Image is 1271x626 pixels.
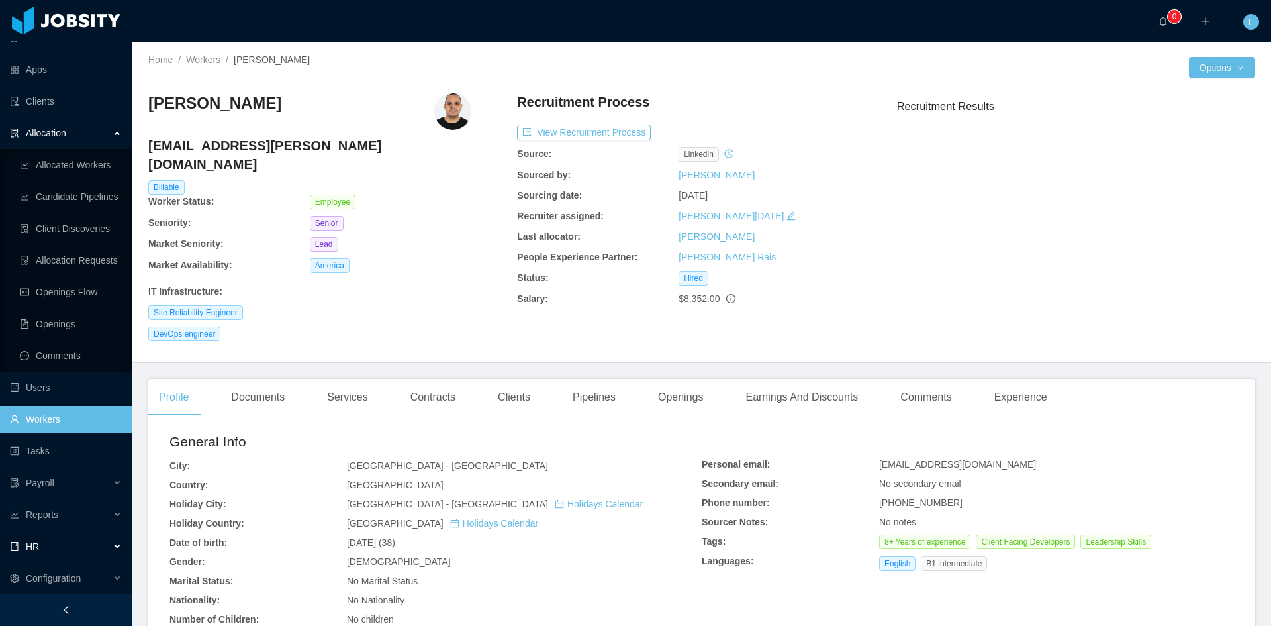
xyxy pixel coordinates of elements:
span: Configuration [26,573,81,584]
b: City: [169,460,190,471]
span: No secondary email [879,478,961,489]
a: [PERSON_NAME][DATE] [679,211,784,221]
div: Documents [220,379,295,416]
b: Secondary email: [702,478,778,489]
span: Lead [310,237,338,252]
span: linkedin [679,147,719,162]
b: Seniority: [148,217,191,228]
b: Tags: [702,536,726,547]
b: Number of Children: [169,614,259,625]
a: icon: messageComments [20,342,122,369]
a: icon: robotUsers [10,374,122,401]
div: Comments [890,379,962,416]
span: DevOps engineer [148,327,220,341]
i: icon: book [10,542,19,551]
h2: General Info [169,431,702,452]
span: [DATE] [679,190,708,201]
img: de560c36-8bb5-42a2-a8a0-fa653379f365_664d1aad16bfe-400w.png [434,93,471,130]
span: Billable [148,180,185,195]
b: Market Availability: [148,260,232,270]
h3: [PERSON_NAME] [148,93,281,114]
b: Status: [517,272,548,283]
div: Earnings And Discounts [735,379,869,416]
b: People Experience Partner: [517,252,637,262]
span: [DEMOGRAPHIC_DATA] [347,556,451,567]
a: icon: file-searchClient Discoveries [20,215,122,242]
span: Client Facing Developers [976,535,1075,549]
span: No Nationality [347,595,404,605]
div: Openings [647,379,714,416]
b: Salary: [517,293,548,304]
a: icon: idcardOpenings Flow [20,279,122,305]
div: Clients [487,379,541,416]
span: / [226,54,228,65]
i: icon: calendar [555,499,564,509]
b: Nationality: [169,595,220,605]
i: icon: line-chart [10,510,19,519]
i: icon: bell [1158,17,1168,26]
b: Languages: [702,556,754,566]
a: icon: calendarHolidays Calendar [555,499,643,509]
span: Leadership Skills [1080,535,1151,549]
span: $8,352.00 [679,293,720,304]
a: icon: calendarHolidays Calendar [450,518,538,529]
span: info-circle [726,294,735,303]
span: No children [347,614,394,625]
i: icon: edit [786,211,796,221]
b: Sourcer Notes: [702,517,768,527]
span: HR [26,541,39,552]
span: Reports [26,509,58,520]
span: [DATE] (38) [347,537,395,548]
b: Sourcing date: [517,190,582,201]
span: Hired [679,271,708,286]
span: [PHONE_NUMBER] [879,497,963,508]
a: [PERSON_NAME] [679,231,755,242]
span: [EMAIL_ADDRESS][DOMAIN_NAME] [879,459,1036,470]
span: No notes [879,517,916,527]
b: Holiday Country: [169,518,244,529]
a: icon: exportView Recruitment Process [517,127,651,138]
i: icon: file-protect [10,478,19,488]
b: Last allocator: [517,231,581,242]
div: Experience [984,379,1058,416]
div: Contracts [400,379,466,416]
a: Home [148,54,173,65]
span: [GEOGRAPHIC_DATA] [347,518,538,529]
span: Payroll [26,478,54,488]
b: Gender: [169,556,205,567]
span: Employee [310,195,355,209]
span: No Marital Status [347,576,418,586]
i: icon: plus [1201,17,1210,26]
span: America [310,258,350,273]
div: Pipelines [562,379,626,416]
a: icon: line-chartCandidate Pipelines [20,183,122,210]
b: Country: [169,480,208,490]
span: Senior [310,216,344,231]
a: icon: appstoreApps [10,56,122,83]
a: [PERSON_NAME] [679,170,755,180]
b: Market Seniority: [148,238,224,249]
a: icon: userWorkers [10,406,122,433]
span: Site Reliability Engineer [148,305,243,320]
sup: 0 [1168,10,1181,23]
h4: [EMAIL_ADDRESS][PERSON_NAME][DOMAIN_NAME] [148,136,471,174]
b: Date of birth: [169,537,227,548]
b: Personal email: [702,459,771,470]
h4: Recruitment Process [517,93,649,111]
span: English [879,556,916,571]
span: B1 intermediate [921,556,987,571]
b: Phone number: [702,497,770,508]
a: icon: file-doneAllocation Requests [20,247,122,274]
span: Allocation [26,128,66,138]
a: icon: file-textOpenings [20,311,122,337]
b: Sourced by: [517,170,571,180]
span: [GEOGRAPHIC_DATA] - [GEOGRAPHIC_DATA] [347,460,548,471]
div: Profile [148,379,199,416]
i: icon: calendar [450,519,459,528]
i: icon: setting [10,574,19,583]
b: Worker Status: [148,196,214,207]
b: Source: [517,148,551,159]
b: Marital Status: [169,576,233,586]
span: [GEOGRAPHIC_DATA] [347,480,444,490]
h3: Recruitment Results [897,98,1255,115]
